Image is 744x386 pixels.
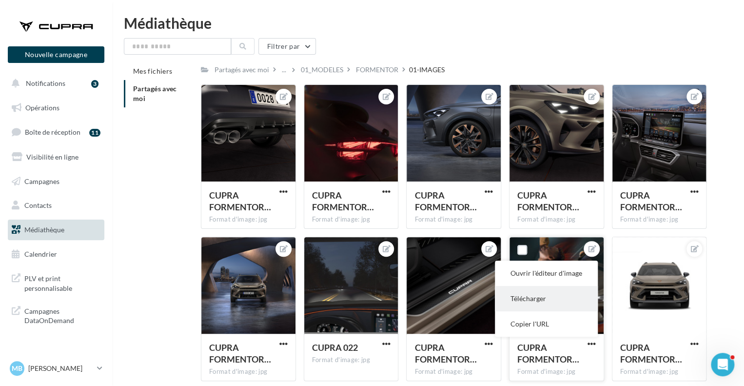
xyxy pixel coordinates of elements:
[620,215,699,224] div: Format d'image: jpg
[124,16,732,30] div: Médiathèque
[25,103,59,112] span: Opérations
[6,171,106,192] a: Campagnes
[6,73,102,94] button: Notifications 3
[356,65,398,75] div: FORMENTOR
[26,153,78,161] span: Visibilité en ligne
[133,67,172,75] span: Mes fichiers
[409,65,445,75] div: 01-IMAGES
[8,46,104,63] button: Nouvelle campagne
[414,190,476,212] span: CUPRA FORMENTOR PA 022
[414,215,493,224] div: Format d'image: jpg
[28,364,93,373] p: [PERSON_NAME]
[620,190,682,212] span: CUPRA FORMENTOR PA 076
[215,65,269,75] div: Partagés avec moi
[24,305,100,325] span: Campagnes DataOnDemand
[517,342,579,365] span: CUPRA FORMENTOR PA 174
[711,353,734,376] iframe: Intercom live chat
[495,261,598,286] button: Ouvrir l'éditeur d'image
[209,367,288,376] div: Format d'image: jpg
[517,367,596,376] div: Format d'image: jpg
[6,268,106,297] a: PLV et print personnalisable
[6,122,106,142] a: Boîte de réception11
[24,225,64,234] span: Médiathèque
[414,342,476,365] span: CUPRA FORMENTOR PA 102
[91,80,98,88] div: 3
[26,79,65,87] span: Notifications
[6,301,106,329] a: Campagnes DataOnDemand
[517,190,579,212] span: CUPRA FORMENTOR PA 150
[312,342,358,353] span: CUPRA 022
[258,38,316,55] button: Filtrer par
[620,367,699,376] div: Format d'image: jpg
[24,177,59,185] span: Campagnes
[24,201,52,209] span: Contacts
[280,63,288,77] div: ...
[6,98,106,118] a: Opérations
[312,215,391,224] div: Format d'image: jpg
[495,286,598,311] button: Télécharger
[517,215,596,224] div: Format d'image: jpg
[414,367,493,376] div: Format d'image: jpg
[495,311,598,337] button: Copier l'URL
[6,244,106,264] a: Calendrier
[301,65,343,75] div: 01_MODELES
[6,147,106,167] a: Visibilité en ligne
[24,250,57,258] span: Calendrier
[6,195,106,216] a: Contacts
[209,190,271,212] span: CUPRA FORMENTOR PA 148
[312,190,374,212] span: CUPRA FORMENTOR PA 057
[620,342,682,365] span: CUPRA FORMENTOR PA 138
[24,272,100,293] span: PLV et print personnalisable
[209,342,271,365] span: CUPRA FORMENTOR PA 007
[89,129,100,137] div: 11
[209,215,288,224] div: Format d'image: jpg
[25,128,80,136] span: Boîte de réception
[312,356,391,365] div: Format d'image: jpg
[133,84,177,102] span: Partagés avec moi
[8,359,104,378] a: MB [PERSON_NAME]
[12,364,22,373] span: MB
[6,220,106,240] a: Médiathèque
